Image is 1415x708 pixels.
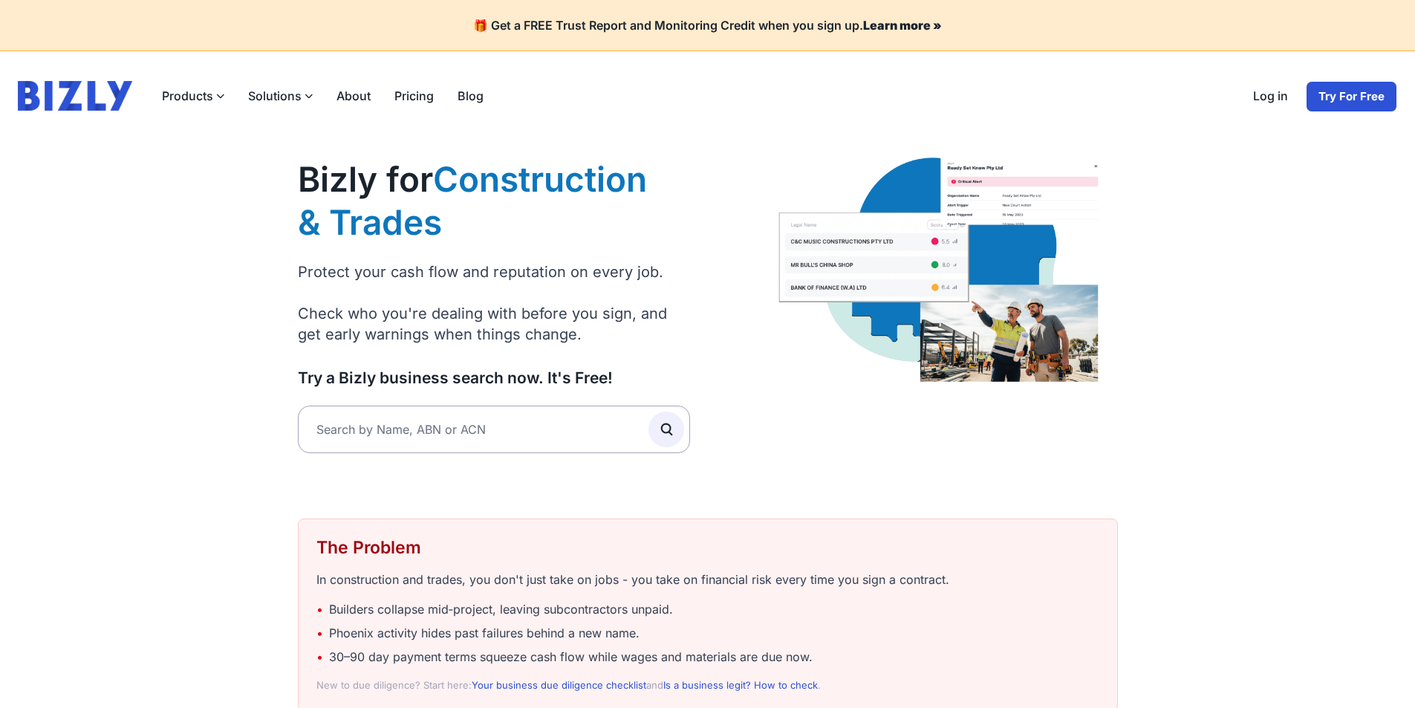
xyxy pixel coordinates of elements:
a: Blog [446,81,495,111]
a: Log in [1241,81,1300,112]
li: Phoenix activity hides past failures behind a new name. [316,624,1099,642]
li: Builders collapse mid‑project, leaving subcontractors unpaid. [316,600,1099,618]
a: About [325,81,383,111]
a: Your business due diligence checklist [472,679,646,691]
h3: Try a Bizly business search now. It's Free! [298,368,690,388]
p: New to due diligence? Start here: and . [316,678,1099,692]
a: Learn more » [863,18,942,33]
span: Construction & Trades [298,158,647,243]
li: 30–90 day payment terms squeeze cash flow while wages and materials are due now. [316,648,1099,666]
img: Construction worker checking client risk on Bizly [776,140,1118,401]
a: Try For Free [1306,81,1397,112]
span: • [316,648,323,666]
a: Is a business legit? How to check [663,679,818,691]
h1: Bizly for [298,158,690,244]
h4: 🎁 Get a FREE Trust Report and Monitoring Credit when you sign up. [18,18,1397,33]
label: Products [150,81,236,111]
input: Search by Name, ABN or ACN [298,406,690,453]
span: • [316,600,323,618]
span: • [316,624,323,642]
p: Protect your cash flow and reputation on every job. Check who you're dealing with before you sign... [298,262,690,345]
label: Solutions [236,81,325,111]
p: In construction and trades, you don't just take on jobs - you take on financial risk every time y... [316,571,1099,588]
a: Pricing [383,81,446,111]
h2: The Problem [316,537,1099,559]
img: bizly_logo.svg [18,81,132,111]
